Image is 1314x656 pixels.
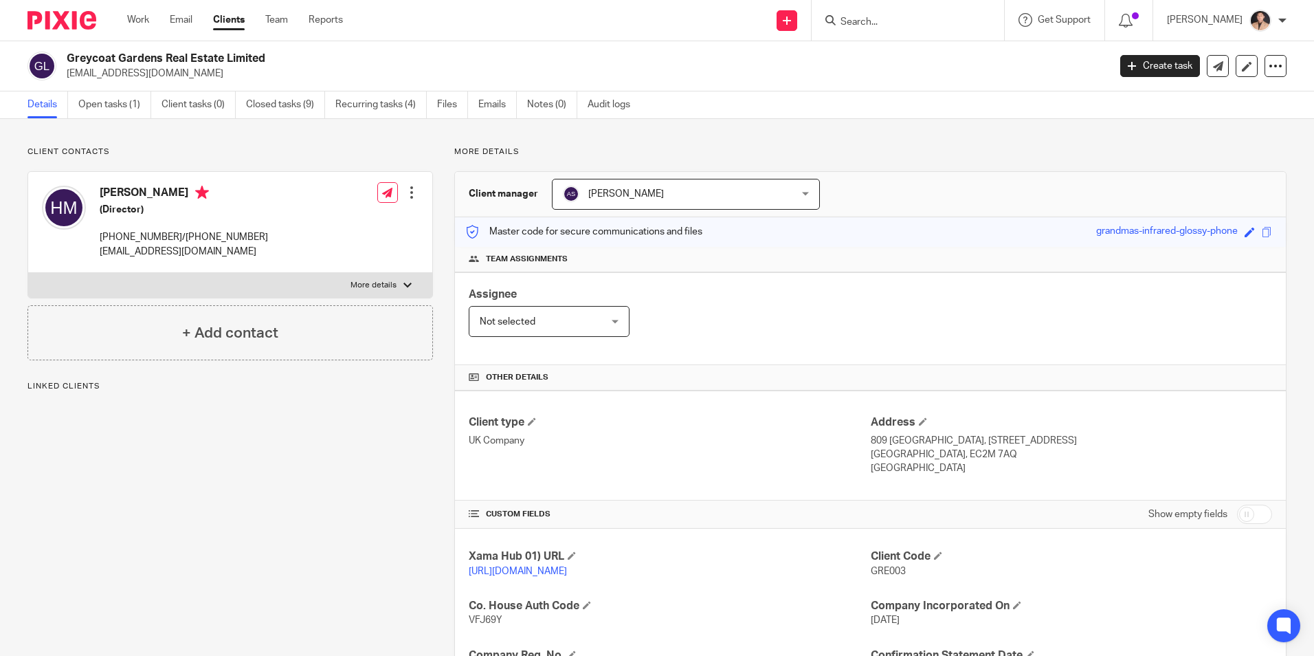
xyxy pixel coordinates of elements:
p: 809 [GEOGRAPHIC_DATA], [STREET_ADDRESS] [871,434,1272,448]
a: [URL][DOMAIN_NAME] [469,567,567,576]
span: Get Support [1038,15,1091,25]
a: Emails [478,91,517,118]
a: Email [170,13,192,27]
span: Other details [486,372,548,383]
h4: Co. House Auth Code [469,599,870,613]
a: Client tasks (0) [162,91,236,118]
span: GRE003 [871,567,906,576]
i: Primary [195,186,209,199]
img: svg%3E [42,186,86,230]
h4: Client type [469,415,870,430]
p: Master code for secure communications and files [465,225,702,239]
span: [DATE] [871,615,900,625]
h4: Client Code [871,549,1272,564]
span: VFJ69Y [469,615,502,625]
a: Audit logs [588,91,641,118]
p: Client contacts [27,146,433,157]
h2: Greycoat Gardens Real Estate Limited [67,52,893,66]
img: Nikhil%20(2).jpg [1249,10,1271,32]
p: [EMAIL_ADDRESS][DOMAIN_NAME] [100,245,268,259]
p: [PERSON_NAME] [1167,13,1243,27]
h5: (Director) [100,203,268,217]
p: [EMAIL_ADDRESS][DOMAIN_NAME] [67,67,1100,80]
p: [GEOGRAPHIC_DATA], EC2M 7AQ [871,448,1272,461]
h4: Address [871,415,1272,430]
a: Create task [1120,55,1200,77]
a: Work [127,13,149,27]
a: Recurring tasks (4) [335,91,427,118]
h4: Company Incorporated On [871,599,1272,613]
p: More details [350,280,397,291]
span: [PERSON_NAME] [588,189,664,199]
h3: Client manager [469,187,538,201]
p: More details [454,146,1287,157]
span: Team assignments [486,254,568,265]
h4: CUSTOM FIELDS [469,509,870,520]
h4: [PERSON_NAME] [100,186,268,203]
img: svg%3E [27,52,56,80]
div: grandmas-infrared-glossy-phone [1096,224,1238,240]
p: [GEOGRAPHIC_DATA] [871,461,1272,475]
a: Open tasks (1) [78,91,151,118]
img: svg%3E [563,186,579,202]
label: Show empty fields [1148,507,1227,521]
h4: Xama Hub 01) URL [469,549,870,564]
p: UK Company [469,434,870,448]
a: Clients [213,13,245,27]
span: Assignee [469,289,517,300]
span: Not selected [480,317,535,327]
a: Closed tasks (9) [246,91,325,118]
a: Team [265,13,288,27]
a: Files [437,91,468,118]
a: Notes (0) [527,91,577,118]
img: Pixie [27,11,96,30]
a: Reports [309,13,343,27]
h4: + Add contact [182,322,278,344]
p: Linked clients [27,381,433,392]
p: [PHONE_NUMBER]/[PHONE_NUMBER] [100,230,268,244]
a: Details [27,91,68,118]
input: Search [839,17,963,29]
